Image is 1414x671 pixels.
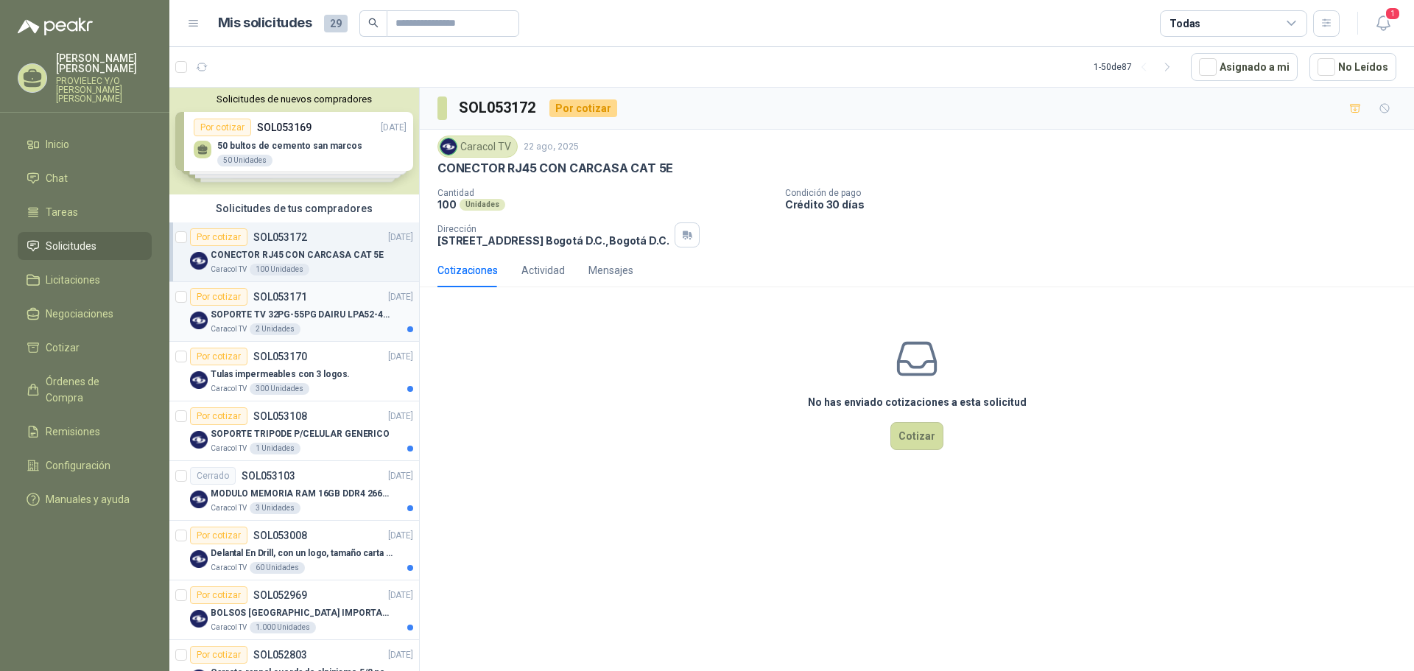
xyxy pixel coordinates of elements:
[169,401,419,461] a: Por cotizarSOL053108[DATE] Company LogoSOPORTE TRIPODE P/CELULAR GENERICOCaracol TV1 Unidades
[890,422,943,450] button: Cotizar
[46,340,80,356] span: Cotizar
[253,292,307,302] p: SOL053171
[18,266,152,294] a: Licitaciones
[521,262,565,278] div: Actividad
[169,461,419,521] a: CerradoSOL053103[DATE] Company LogoMODULO MEMORIA RAM 16GB DDR4 2666 MHZ - PORTATILCaracol TV3 Un...
[211,547,394,561] p: Delantal En Drill, con un logo, tamaño carta 1 tinta (Se envia enlacen, como referencia)
[18,418,152,446] a: Remisiones
[437,161,673,176] p: CONECTOR RJ45 CON CARCASA CAT 5E
[190,610,208,628] img: Company Logo
[169,88,419,194] div: Solicitudes de nuevos compradoresPor cotizarSOL053169[DATE] 50 bultos de cemento san marcos50 Uni...
[250,622,316,633] div: 1.000 Unidades
[253,411,307,421] p: SOL053108
[437,198,457,211] p: 100
[211,606,394,620] p: BOLSOS [GEOGRAPHIC_DATA] IMPORTADO [GEOGRAPHIC_DATA]-397-1
[18,334,152,362] a: Cotizar
[437,224,669,234] p: Dirección
[218,13,312,34] h1: Mis solicitudes
[1370,10,1396,37] button: 1
[211,443,247,454] p: Caracol TV
[46,306,113,322] span: Negociaciones
[388,231,413,245] p: [DATE]
[169,282,419,342] a: Por cotizarSOL053171[DATE] Company LogoSOPORTE TV 32PG-55PG DAIRU LPA52-446KIT2Caracol TV2 Unidades
[785,188,1408,198] p: Condición de pago
[46,373,138,406] span: Órdenes de Compra
[437,188,773,198] p: Cantidad
[46,136,69,152] span: Inicio
[785,198,1408,211] p: Crédito 30 días
[190,312,208,329] img: Company Logo
[437,234,669,247] p: [STREET_ADDRESS] Bogotá D.C. , Bogotá D.C.
[253,650,307,660] p: SOL052803
[46,424,100,440] span: Remisiones
[18,164,152,192] a: Chat
[250,502,300,514] div: 3 Unidades
[190,348,247,365] div: Por cotizar
[211,308,394,322] p: SOPORTE TV 32PG-55PG DAIRU LPA52-446KIT2
[1309,53,1396,81] button: No Leídos
[524,140,579,154] p: 22 ago, 2025
[253,232,307,242] p: SOL053172
[253,590,307,600] p: SOL052969
[190,228,247,246] div: Por cotizar
[190,288,247,306] div: Por cotizar
[169,580,419,640] a: Por cotizarSOL052969[DATE] Company LogoBOLSOS [GEOGRAPHIC_DATA] IMPORTADO [GEOGRAPHIC_DATA]-397-1...
[46,238,96,254] span: Solicitudes
[169,342,419,401] a: Por cotizarSOL053170[DATE] Company LogoTulas impermeables con 3 logos.Caracol TV300 Unidades
[56,53,152,74] p: [PERSON_NAME] [PERSON_NAME]
[1169,15,1200,32] div: Todas
[190,586,247,604] div: Por cotizar
[46,491,130,507] span: Manuales y ayuda
[1385,7,1401,21] span: 1
[388,529,413,543] p: [DATE]
[190,467,236,485] div: Cerrado
[211,264,247,275] p: Caracol TV
[253,530,307,541] p: SOL053008
[169,222,419,282] a: Por cotizarSOL053172[DATE] Company LogoCONECTOR RJ45 CON CARCASA CAT 5ECaracol TV100 Unidades
[18,18,93,35] img: Logo peakr
[211,487,394,501] p: MODULO MEMORIA RAM 16GB DDR4 2666 MHZ - PORTATIL
[388,648,413,662] p: [DATE]
[808,394,1027,410] h3: No has enviado cotizaciones a esta solicitud
[211,562,247,574] p: Caracol TV
[242,471,295,481] p: SOL053103
[388,589,413,603] p: [DATE]
[46,204,78,220] span: Tareas
[549,99,617,117] div: Por cotizar
[388,469,413,483] p: [DATE]
[190,407,247,425] div: Por cotizar
[1094,55,1179,79] div: 1 - 50 de 87
[250,383,309,395] div: 300 Unidades
[18,232,152,260] a: Solicitudes
[211,622,247,633] p: Caracol TV
[388,410,413,424] p: [DATE]
[324,15,348,32] span: 29
[368,18,379,28] span: search
[18,368,152,412] a: Órdenes de Compra
[211,368,350,382] p: Tulas impermeables con 3 logos.
[46,457,110,474] span: Configuración
[388,350,413,364] p: [DATE]
[18,300,152,328] a: Negociaciones
[250,264,309,275] div: 100 Unidades
[440,138,457,155] img: Company Logo
[190,431,208,449] img: Company Logo
[588,262,633,278] div: Mensajes
[169,194,419,222] div: Solicitudes de tus compradores
[211,323,247,335] p: Caracol TV
[169,521,419,580] a: Por cotizarSOL053008[DATE] Company LogoDelantal En Drill, con un logo, tamaño carta 1 tinta (Se e...
[190,527,247,544] div: Por cotizar
[56,77,152,103] p: PROVIELEC Y/O [PERSON_NAME] [PERSON_NAME]
[46,170,68,186] span: Chat
[190,252,208,270] img: Company Logo
[211,248,384,262] p: CONECTOR RJ45 CON CARCASA CAT 5E
[18,452,152,479] a: Configuración
[388,290,413,304] p: [DATE]
[211,383,247,395] p: Caracol TV
[175,94,413,105] button: Solicitudes de nuevos compradores
[211,502,247,514] p: Caracol TV
[190,491,208,508] img: Company Logo
[437,136,518,158] div: Caracol TV
[211,427,390,441] p: SOPORTE TRIPODE P/CELULAR GENERICO
[18,198,152,226] a: Tareas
